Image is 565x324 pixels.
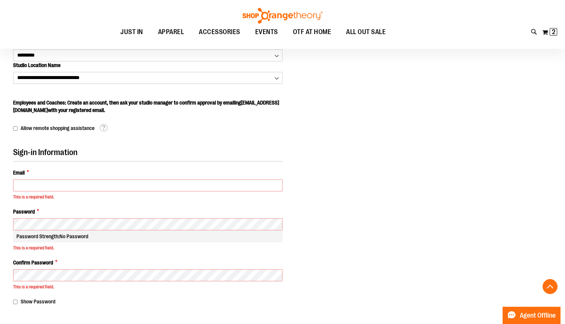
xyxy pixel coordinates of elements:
[293,24,331,40] span: OTF AT HOME
[13,230,282,242] div: Password Strength:
[13,148,77,157] span: Sign-in Information
[59,233,88,239] span: No Password
[13,245,282,251] div: This is a required field.
[158,24,184,40] span: APPAREL
[13,259,53,266] span: Confirm Password
[13,284,282,290] div: This is a required field.
[552,28,555,36] span: 2
[543,279,558,294] button: Back To Top
[13,194,282,200] div: This is a required field.
[13,100,279,113] span: Employees and Coaches: Create an account, then ask your studio manager to confirm approval by ema...
[520,312,556,319] span: Agent Offline
[255,24,278,40] span: EVENTS
[346,24,386,40] span: ALL OUT SALE
[21,125,95,131] span: Allow remote shopping assistance
[13,62,61,68] span: Studio Location Name
[13,208,35,215] span: Password
[241,8,324,24] img: Shop Orangetheory
[503,307,561,324] button: Agent Offline
[13,169,25,176] span: Email
[199,24,240,40] span: ACCESSORIES
[120,24,143,40] span: JUST IN
[21,299,55,305] span: Show Password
